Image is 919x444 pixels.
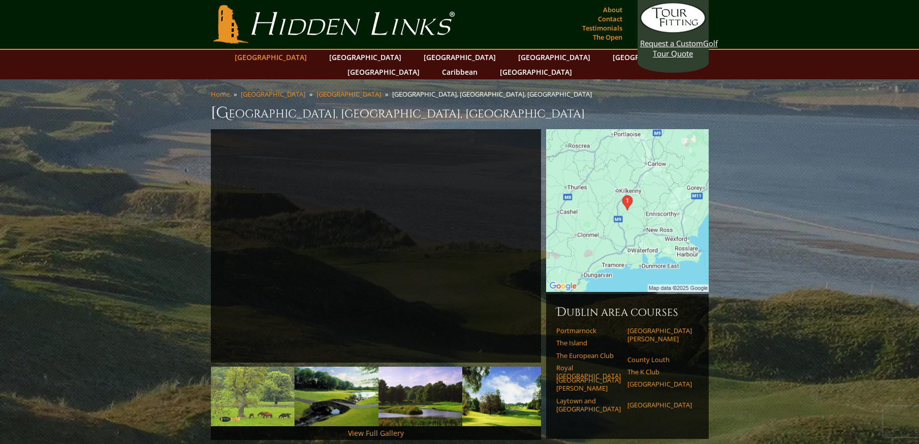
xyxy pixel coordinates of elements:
[580,21,625,35] a: Testimonials
[608,50,690,65] a: [GEOGRAPHIC_DATA]
[419,50,501,65] a: [GEOGRAPHIC_DATA]
[627,327,692,343] a: [GEOGRAPHIC_DATA][PERSON_NAME]
[513,50,595,65] a: [GEOGRAPHIC_DATA]
[627,356,692,364] a: County Louth
[595,12,625,26] a: Contact
[211,90,230,99] a: Home
[590,30,625,44] a: The Open
[316,90,381,99] a: [GEOGRAPHIC_DATA]
[556,351,621,360] a: The European Club
[556,304,699,320] h6: Dublin Area Courses
[627,401,692,409] a: [GEOGRAPHIC_DATA]
[348,428,404,438] a: View Full Gallery
[437,65,483,79] a: Caribbean
[600,3,625,17] a: About
[230,50,312,65] a: [GEOGRAPHIC_DATA]
[627,380,692,388] a: [GEOGRAPHIC_DATA]
[627,368,692,376] a: The K Club
[556,364,621,380] a: Royal [GEOGRAPHIC_DATA]
[495,65,577,79] a: [GEOGRAPHIC_DATA]
[556,376,621,393] a: [GEOGRAPHIC_DATA][PERSON_NAME]
[211,103,709,123] h1: [GEOGRAPHIC_DATA], [GEOGRAPHIC_DATA], [GEOGRAPHIC_DATA]
[546,129,709,292] img: Google Map of Thomastown, Kilkenny, Ireland
[342,65,425,79] a: [GEOGRAPHIC_DATA]
[324,50,406,65] a: [GEOGRAPHIC_DATA]
[556,327,621,335] a: Portmarnock
[241,90,305,99] a: [GEOGRAPHIC_DATA]
[640,3,706,58] a: Request a CustomGolf Tour Quote
[556,397,621,413] a: Laytown and [GEOGRAPHIC_DATA]
[640,38,703,48] span: Request a Custom
[556,339,621,347] a: The Island
[392,90,596,99] li: [GEOGRAPHIC_DATA], [GEOGRAPHIC_DATA], [GEOGRAPHIC_DATA]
